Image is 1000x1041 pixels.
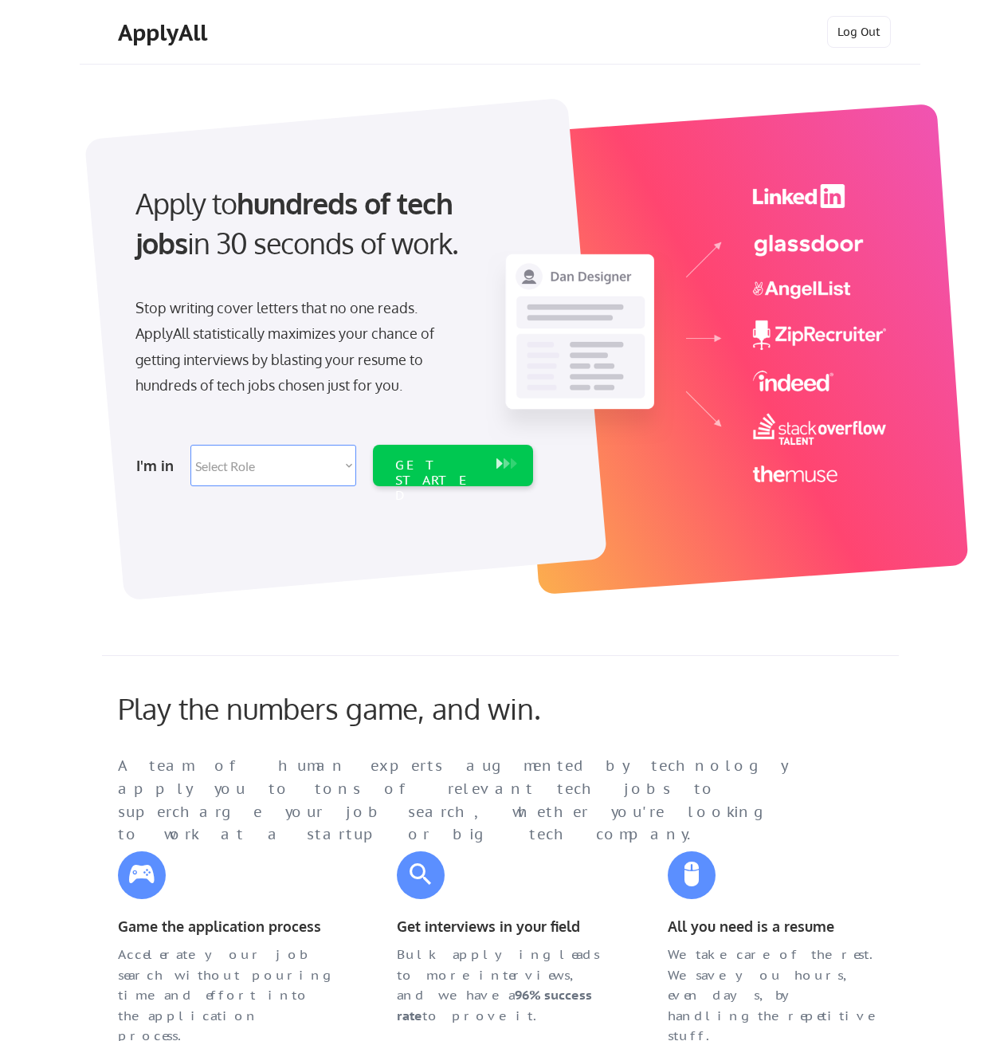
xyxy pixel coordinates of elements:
div: ApplyAll [118,19,212,46]
div: Bulk applying leads to more interviews, and we have a to prove it. [397,945,612,1026]
div: Play the numbers game, and win. [118,691,612,725]
div: Get interviews in your field [397,915,612,938]
div: GET STARTED [395,458,480,504]
div: Apply to in 30 seconds of work. [135,183,527,264]
div: Stop writing cover letters that no one reads. ApplyAll statistically maximizes your chance of get... [135,295,463,399]
div: All you need is a resume [668,915,883,938]
div: Game the application process [118,915,333,938]
button: Log Out [827,16,891,48]
div: A team of human experts augmented by technology apply you to tons of relevant tech jobs to superc... [118,755,819,847]
div: I'm in [136,453,181,478]
strong: hundreds of tech jobs [135,185,460,261]
strong: 96% success rate [397,987,595,1023]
